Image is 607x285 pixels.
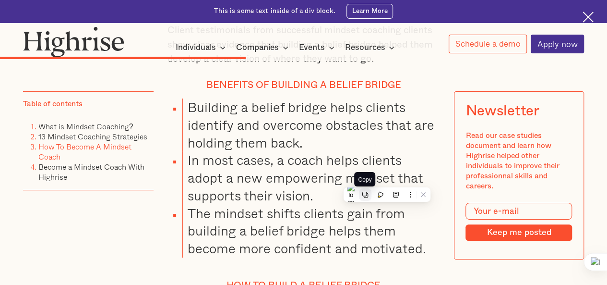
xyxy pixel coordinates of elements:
input: Keep me posted [465,224,572,240]
div: Table of contents [23,99,83,109]
img: Cross icon [583,12,594,23]
a: Become a Mindset Coach With Highrise [38,161,144,183]
h4: Benefits of building a belief bridge [167,80,440,91]
div: Companies [236,42,279,53]
a: How To Become A Mindset Coach [38,141,131,162]
div: Individuals [176,42,228,53]
li: The mindset shifts clients gain from building a belief bridge helps them become more confident an... [182,205,440,258]
a: 13 Mindset Coaching Strategies [38,131,147,142]
a: Apply now [531,35,584,53]
div: Read our case studies document and learn how Highrise helped other individuals to improve their p... [465,131,572,191]
div: Companies [236,42,291,53]
div: Resources [345,42,385,53]
a: Schedule a demo [449,35,527,53]
li: In most cases, a coach helps clients adopt a new empowering mindset that supports their vision. [182,151,440,204]
a: What is Mindset Coaching? [38,121,133,132]
li: Building a belief bridge helps clients identify and overcome obstacles that are holding them back. [182,99,440,151]
img: Highrise logo [23,26,124,57]
div: Events [299,42,337,53]
div: Newsletter [465,103,539,119]
a: Learn More [346,4,393,19]
div: Individuals [176,42,216,53]
input: Your e-mail [465,203,572,220]
div: Resources [345,42,397,53]
form: Modal Form [465,203,572,241]
div: This is some text inside of a div block. [214,7,335,16]
div: Events [299,42,325,53]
